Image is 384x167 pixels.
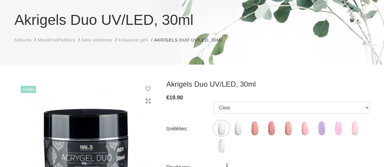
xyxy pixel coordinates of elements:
span: € [166,95,169,101]
img: ... [331,121,346,136]
img: ... [264,121,279,136]
span: +Video [21,86,36,93]
span: Manikīrs/Pedikīrs [38,38,75,42]
img: ... [314,121,329,136]
span: Gēlu sistēmas [81,38,112,42]
a: Krāsainie gēli [118,37,148,43]
img: ... [347,121,362,136]
span: 19.90 [169,95,183,101]
img: ... [280,121,296,136]
li: Akrigels Duo UV/LED, 30ml [154,37,229,43]
span: Sākums [15,38,32,42]
a: Sākums [15,37,32,43]
a: Gēlu sistēmas [81,37,112,43]
img: ... [297,121,312,136]
a: Manikīrs/Pedikīrs [38,37,75,43]
div: Izvēlēties: [166,124,214,134]
span: Krāsainie gēli [118,38,148,42]
img: ... [214,121,229,136]
img: ... [247,121,262,136]
h1: Akrigels Duo UV/LED, 30ml [15,9,370,31]
h3: Akrigels Duo UV/LED, 30ml [166,80,370,89]
img: ... [214,138,229,153]
img: ... [230,121,246,136]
